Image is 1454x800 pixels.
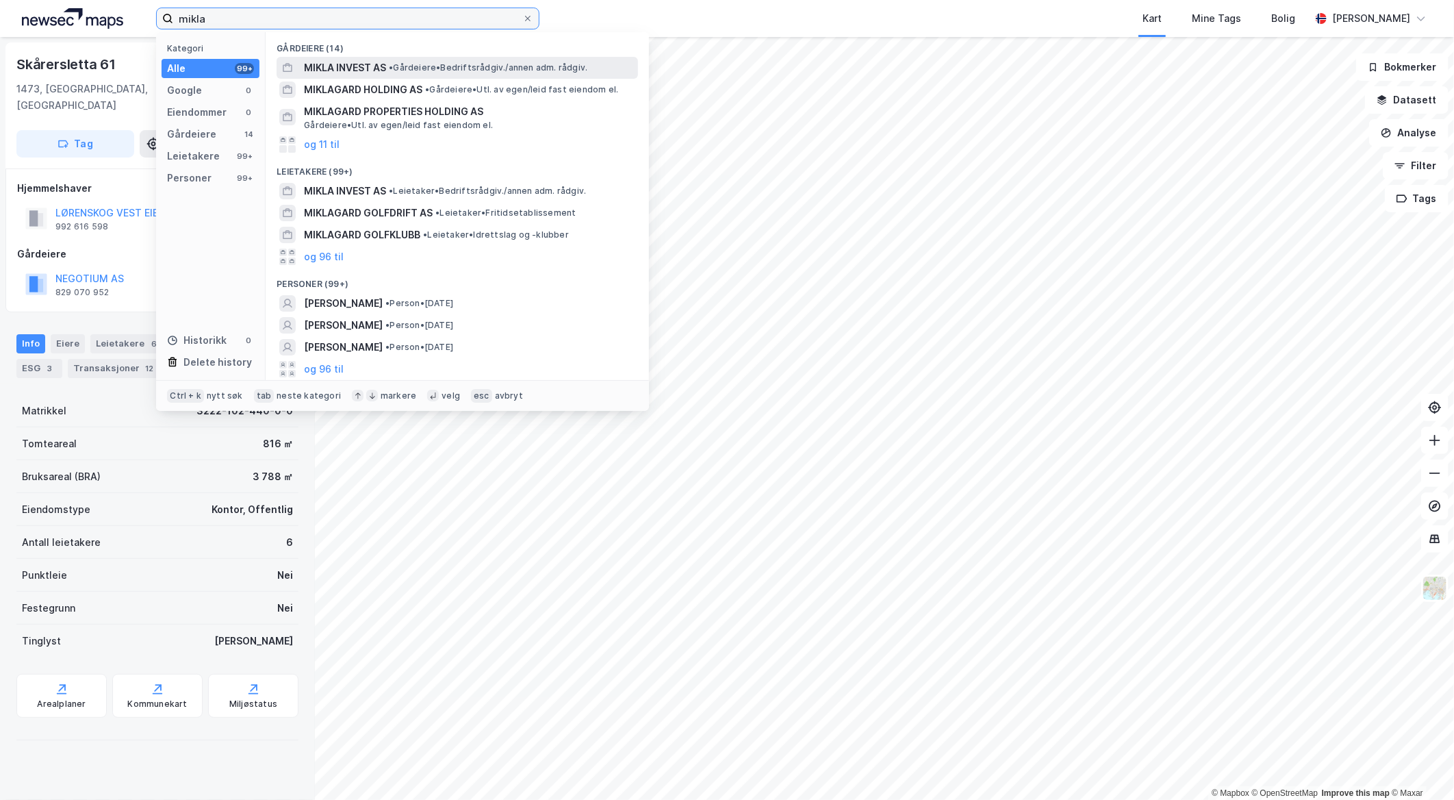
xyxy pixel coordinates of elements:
[304,361,344,377] button: og 96 til
[263,436,293,452] div: 816 ㎡
[16,359,62,378] div: ESG
[243,335,254,346] div: 0
[304,60,386,76] span: MIKLA INVEST AS
[243,107,254,118] div: 0
[381,390,416,401] div: markere
[235,63,254,74] div: 99+
[22,468,101,485] div: Bruksareal (BRA)
[22,633,61,649] div: Tinglyst
[1386,734,1454,800] iframe: Chat Widget
[253,468,293,485] div: 3 788 ㎡
[235,173,254,184] div: 99+
[425,84,429,95] span: •
[304,249,344,265] button: og 96 til
[22,8,123,29] img: logo.a4113a55bc3d86da70a041830d287a7e.svg
[1385,185,1449,212] button: Tags
[243,129,254,140] div: 14
[173,8,522,29] input: Søk på adresse, matrikkel, gårdeiere, leietakere eller personer
[277,567,293,584] div: Nei
[167,126,216,142] div: Gårdeiere
[17,246,298,262] div: Gårdeiere
[304,227,420,243] span: MIKLAGARD GOLFKLUBB
[1212,788,1249,798] a: Mapbox
[442,390,460,401] div: velg
[167,389,204,403] div: Ctrl + k
[389,186,393,196] span: •
[389,62,587,73] span: Gårdeiere • Bedriftsrådgiv./annen adm. rådgiv.
[435,208,576,218] span: Leietaker • Fritidsetablissement
[304,82,422,98] span: MIKLAGARD HOLDING AS
[1271,10,1295,27] div: Bolig
[1322,788,1390,798] a: Improve this map
[304,205,433,221] span: MIKLAGARD GOLFDRIFT AS
[304,120,493,131] span: Gårdeiere • Utl. av egen/leid fast eiendom el.
[16,81,216,114] div: 1473, [GEOGRAPHIC_DATA], [GEOGRAPHIC_DATA]
[167,43,259,53] div: Kategori
[495,390,523,401] div: avbryt
[385,342,453,353] span: Person • [DATE]
[304,295,383,312] span: [PERSON_NAME]
[286,534,293,551] div: 6
[385,342,390,352] span: •
[55,221,108,232] div: 992 616 598
[147,337,161,351] div: 6
[212,501,293,518] div: Kontor, Offentlig
[1422,575,1448,601] img: Z
[385,320,390,330] span: •
[127,699,187,710] div: Kommunekart
[277,600,293,616] div: Nei
[51,334,85,353] div: Eiere
[254,389,275,403] div: tab
[304,136,340,153] button: og 11 til
[389,62,393,73] span: •
[55,287,109,298] div: 829 070 952
[1143,10,1162,27] div: Kart
[425,84,618,95] span: Gårdeiere • Utl. av egen/leid fast eiendom el.
[1252,788,1318,798] a: OpenStreetMap
[1192,10,1241,27] div: Mine Tags
[435,208,439,218] span: •
[304,103,633,120] span: MIKLAGARD PROPERTIES HOLDING AS
[167,82,202,99] div: Google
[22,567,67,584] div: Punktleie
[207,390,243,401] div: nytt søk
[22,403,66,419] div: Matrikkel
[22,436,77,452] div: Tomteareal
[22,600,75,616] div: Festegrunn
[1386,734,1454,800] div: Kontrollprogram for chat
[1369,119,1449,147] button: Analyse
[304,339,383,355] span: [PERSON_NAME]
[167,148,220,164] div: Leietakere
[304,183,386,199] span: MIKLA INVEST AS
[167,60,186,77] div: Alle
[389,186,586,197] span: Leietaker • Bedriftsrådgiv./annen adm. rådgiv.
[167,332,227,349] div: Historikk
[1332,10,1410,27] div: [PERSON_NAME]
[471,389,492,403] div: esc
[385,320,453,331] span: Person • [DATE]
[90,334,166,353] div: Leietakere
[277,390,341,401] div: neste kategori
[43,362,57,375] div: 3
[266,32,649,57] div: Gårdeiere (14)
[1356,53,1449,81] button: Bokmerker
[16,53,118,75] div: Skårersletta 61
[243,85,254,96] div: 0
[16,334,45,353] div: Info
[423,229,427,240] span: •
[214,633,293,649] div: [PERSON_NAME]
[385,298,390,308] span: •
[16,130,134,158] button: Tag
[304,317,383,334] span: [PERSON_NAME]
[235,151,254,162] div: 99+
[266,155,649,180] div: Leietakere (99+)
[1383,152,1449,179] button: Filter
[385,298,453,309] span: Person • [DATE]
[142,362,156,375] div: 12
[1365,86,1449,114] button: Datasett
[167,104,227,121] div: Eiendommer
[22,534,101,551] div: Antall leietakere
[68,359,162,378] div: Transaksjoner
[183,354,252,371] div: Delete history
[22,501,90,518] div: Eiendomstype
